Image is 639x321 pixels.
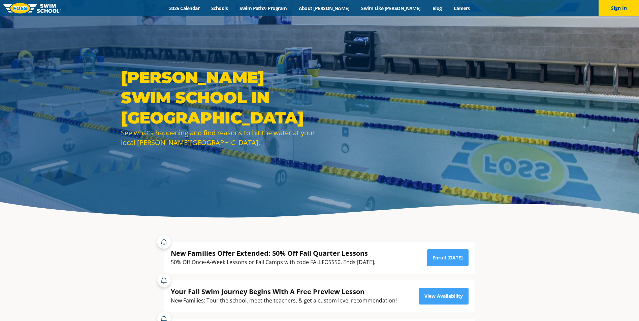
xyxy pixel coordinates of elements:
[171,258,375,267] div: 50% Off Once-A-Week Lessons or Fall Camps with code FALLFOSS50. Ends [DATE].
[234,5,293,11] a: Swim Path® Program
[163,5,205,11] a: 2025 Calendar
[121,128,316,147] div: See what’s happening and find reasons to hit the water at your local [PERSON_NAME][GEOGRAPHIC_DATA].
[419,288,469,305] a: View Availability
[426,5,448,11] a: Blog
[171,249,375,258] div: New Families Offer Extended: 50% Off Fall Quarter Lessons
[448,5,476,11] a: Careers
[427,249,469,266] a: Enroll [DATE]
[3,3,61,13] img: FOSS Swim School Logo
[171,287,397,296] div: Your Fall Swim Journey Begins With A Free Preview Lesson
[205,5,234,11] a: Schools
[121,67,316,128] h1: [PERSON_NAME] Swim School in [GEOGRAPHIC_DATA]
[355,5,427,11] a: Swim Like [PERSON_NAME]
[293,5,355,11] a: About [PERSON_NAME]
[171,296,397,305] div: New Families: Tour the school, meet the teachers, & get a custom level recommendation!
